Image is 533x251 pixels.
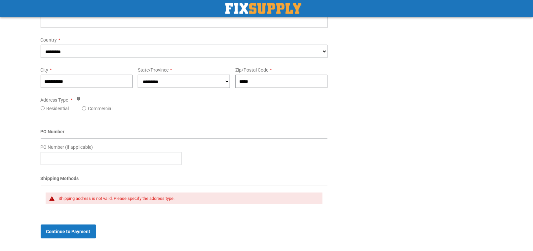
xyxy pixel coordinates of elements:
[41,144,93,150] span: PO Number (if applicable)
[41,67,49,73] span: City
[41,37,57,43] span: Country
[41,225,96,238] button: Continue to Payment
[225,3,301,14] a: store logo
[235,67,268,73] span: Zip/Postal Code
[138,67,169,73] span: State/Province
[59,196,316,201] div: Shipping address is not valid. Please specify the address type.
[41,97,68,103] span: Address Type
[46,105,69,112] label: Residential
[41,128,328,139] div: PO Number
[41,175,328,185] div: Shipping Methods
[225,3,301,14] img: Fix Industrial Supply
[88,105,112,112] label: Commercial
[46,229,91,234] span: Continue to Payment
